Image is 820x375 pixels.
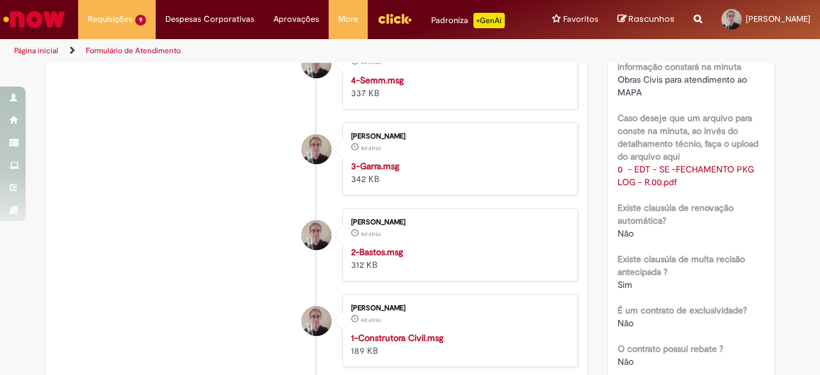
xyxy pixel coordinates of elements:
[1,6,67,32] img: ServiceNow
[351,160,564,185] div: 342 KB
[618,356,634,367] span: Não
[351,74,564,99] div: 337 KB
[618,228,634,239] span: Não
[14,46,58,56] a: Página inicial
[351,246,403,258] a: 2-Bastos.msg
[86,46,181,56] a: Formulário de Atendimento
[274,13,319,26] span: Aprovações
[361,58,381,66] span: 4d atrás
[361,58,381,66] time: 26/09/2025 08:57:16
[746,13,810,24] span: [PERSON_NAME]
[165,13,254,26] span: Despesas Corporativas
[351,160,399,172] a: 3-Garra.msg
[361,230,381,238] time: 26/09/2025 08:57:07
[351,331,564,357] div: 189 KB
[351,219,564,226] div: [PERSON_NAME]
[351,246,564,271] div: 312 KB
[88,13,133,26] span: Requisições
[618,202,734,226] b: Existe clausúla de renovação automática?
[377,9,412,28] img: click_logo_yellow_360x200.png
[338,13,358,26] span: More
[361,316,381,324] span: 4d atrás
[618,304,747,316] b: É um contrato de exclusividade?
[618,253,745,278] b: Existe clausúla de multa recisão antecipada ?
[618,343,723,354] b: O contrato possui rebate ?
[302,135,331,164] div: Jorge Ricardo de Abreu
[351,74,404,86] a: 4-Semm.msg
[302,306,331,336] div: Jorge Ricardo de Abreu
[10,39,537,63] ul: Trilhas de página
[361,316,381,324] time: 26/09/2025 08:57:03
[618,279,632,290] span: Sim
[618,112,758,162] b: Caso deseje que um arquivo para conste na minuta, ao invés do detalhamento técnio, faça o upload ...
[473,13,505,28] p: +GenAi
[302,221,331,250] div: Jorge Ricardo de Abreu
[351,133,564,140] div: [PERSON_NAME]
[618,74,750,98] span: Obras Civis para atendimento ao MAPA
[135,15,146,26] span: 9
[628,13,675,25] span: Rascunhos
[563,13,598,26] span: Favoritos
[351,332,443,344] a: 1-Construtora Civil.msg
[351,304,564,312] div: [PERSON_NAME]
[361,144,381,152] span: 4d atrás
[361,144,381,152] time: 26/09/2025 08:57:12
[618,35,758,72] b: Detalhamento técnico do serviço e/ou tabeça de horas/fee mensal - informação constará na minuta
[618,317,634,329] span: Não
[618,13,675,26] a: Rascunhos
[431,13,505,28] div: Padroniza
[361,230,381,238] span: 4d atrás
[618,163,759,188] a: Download de 0 - EDT - SE -FECHAMENTO PKG LOG - R.00.pdf
[302,49,331,78] div: Jorge Ricardo de Abreu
